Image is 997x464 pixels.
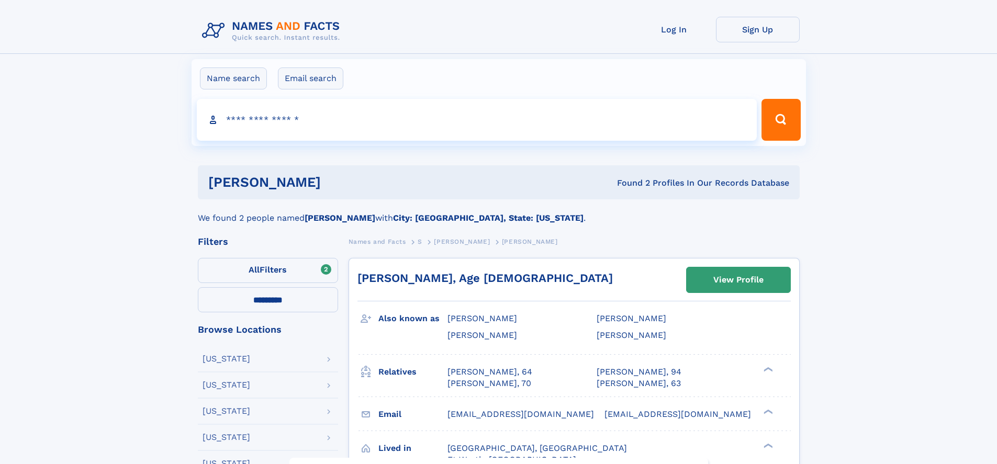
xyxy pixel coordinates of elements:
a: [PERSON_NAME], 70 [447,378,531,389]
a: View Profile [687,267,790,292]
a: [PERSON_NAME], 64 [447,366,532,378]
img: Logo Names and Facts [198,17,349,45]
span: [PERSON_NAME] [434,238,490,245]
input: search input [197,99,757,141]
div: [US_STATE] [203,355,250,363]
span: [EMAIL_ADDRESS][DOMAIN_NAME] [604,409,751,419]
div: We found 2 people named with . [198,199,800,224]
b: [PERSON_NAME] [305,213,375,223]
a: [PERSON_NAME], 94 [597,366,681,378]
div: View Profile [713,268,764,292]
a: Sign Up [716,17,800,42]
div: Found 2 Profiles In Our Records Database [469,177,789,189]
div: ❯ [761,442,774,449]
label: Name search [200,67,267,89]
span: [PERSON_NAME] [597,313,666,323]
h3: Relatives [378,363,447,381]
span: [PERSON_NAME] [447,330,517,340]
div: Filters [198,237,338,246]
h3: Lived in [378,439,447,457]
h1: [PERSON_NAME] [208,176,469,189]
b: City: [GEOGRAPHIC_DATA], State: [US_STATE] [393,213,584,223]
div: ❯ [761,408,774,415]
span: [PERSON_NAME] [502,238,558,245]
span: [PERSON_NAME] [447,313,517,323]
button: Search Button [761,99,800,141]
a: Names and Facts [349,235,406,248]
span: All [249,265,260,275]
label: Filters [198,258,338,283]
a: S [418,235,422,248]
a: [PERSON_NAME], 63 [597,378,681,389]
span: S [418,238,422,245]
a: [PERSON_NAME], Age [DEMOGRAPHIC_DATA] [357,271,613,285]
a: Log In [632,17,716,42]
a: [PERSON_NAME] [434,235,490,248]
div: [US_STATE] [203,433,250,442]
div: [US_STATE] [203,407,250,415]
label: Email search [278,67,343,89]
span: [PERSON_NAME] [597,330,666,340]
h3: Also known as [378,310,447,327]
div: Browse Locations [198,325,338,334]
div: [US_STATE] [203,381,250,389]
div: ❯ [761,366,774,372]
span: [EMAIL_ADDRESS][DOMAIN_NAME] [447,409,594,419]
h3: Email [378,405,447,423]
span: [GEOGRAPHIC_DATA], [GEOGRAPHIC_DATA] [447,443,627,453]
